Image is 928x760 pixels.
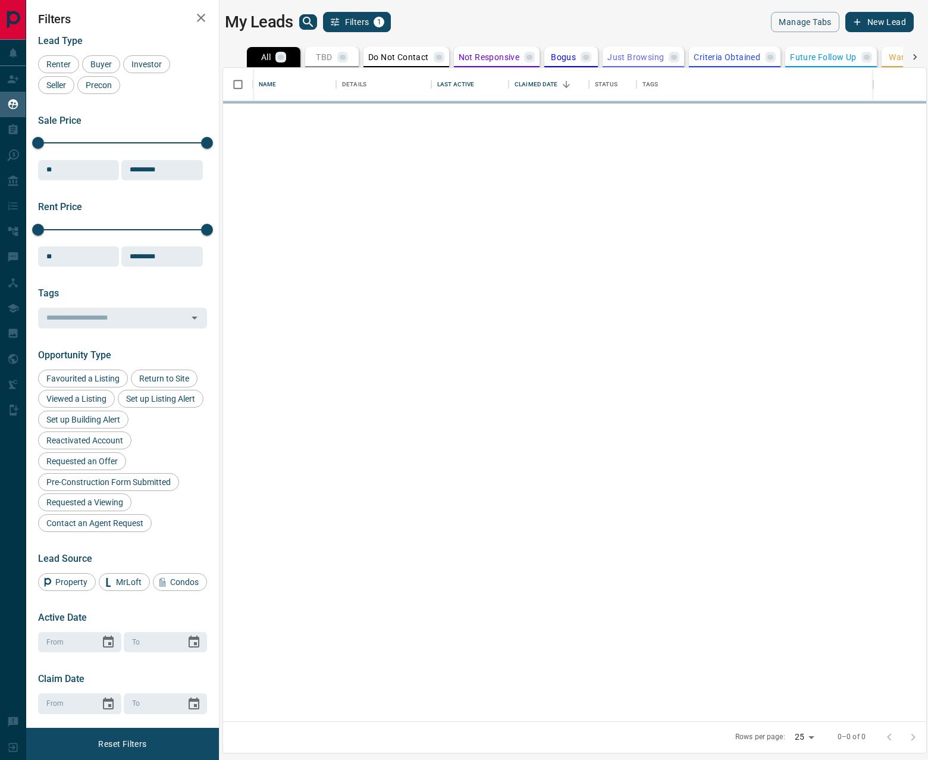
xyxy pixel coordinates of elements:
div: MrLoft [99,573,150,591]
div: Favourited a Listing [38,370,128,387]
div: 25 [790,728,819,746]
div: Set up Building Alert [38,411,128,429]
span: Requested an Offer [42,456,122,466]
div: Tags [637,68,873,101]
div: Precon [77,76,120,94]
h1: My Leads [225,12,293,32]
span: Reactivated Account [42,436,127,445]
p: All [261,53,271,61]
p: 0–0 of 0 [838,732,866,742]
span: Property [51,577,92,587]
button: Choose date [96,692,120,716]
span: Requested a Viewing [42,498,127,507]
div: Renter [38,55,79,73]
p: Criteria Obtained [694,53,760,61]
p: Rows per page: [735,732,785,742]
span: 1 [375,18,383,26]
p: TBD [316,53,332,61]
p: Just Browsing [607,53,664,61]
p: Not Responsive [459,53,520,61]
div: Investor [123,55,170,73]
span: Precon [81,80,116,90]
div: Set up Listing Alert [118,390,203,408]
button: search button [299,14,317,30]
div: Status [589,68,637,101]
div: Property [38,573,96,591]
span: Viewed a Listing [42,394,111,404]
button: Choose date [182,692,206,716]
span: Buyer [86,60,116,69]
div: Tags [642,68,659,101]
button: Reset Filters [90,734,154,754]
p: Do Not Contact [368,53,429,61]
span: Tags [38,287,59,299]
button: New Lead [845,12,914,32]
div: Viewed a Listing [38,390,115,408]
span: Investor [127,60,166,69]
div: Reactivated Account [38,431,131,449]
button: Sort [558,76,575,93]
span: Active Date [38,612,87,623]
div: Details [342,68,366,101]
span: Return to Site [135,374,193,383]
div: Requested an Offer [38,452,126,470]
button: Choose date [182,630,206,654]
div: Last Active [437,68,474,101]
div: Return to Site [131,370,197,387]
span: Rent Price [38,201,82,212]
div: Name [253,68,336,101]
div: Name [259,68,277,101]
span: Seller [42,80,70,90]
button: Manage Tabs [771,12,839,32]
div: Claimed Date [515,68,558,101]
span: Favourited a Listing [42,374,124,383]
span: Claim Date [38,673,84,684]
span: Sale Price [38,115,81,126]
div: Details [336,68,431,101]
button: Filters1 [323,12,391,32]
span: Set up Listing Alert [122,394,199,404]
button: Open [186,309,203,326]
div: Claimed Date [509,68,589,101]
span: Set up Building Alert [42,415,124,424]
span: Condos [166,577,203,587]
p: Future Follow Up [790,53,856,61]
div: Seller [38,76,74,94]
div: Condos [153,573,207,591]
span: Lead Type [38,35,83,46]
div: Pre-Construction Form Submitted [38,473,179,491]
span: Opportunity Type [38,349,111,361]
p: Warm [889,53,912,61]
div: Buyer [82,55,120,73]
span: Lead Source [38,553,92,564]
p: Bogus [551,53,576,61]
h2: Filters [38,12,207,26]
div: Last Active [431,68,509,101]
button: Choose date [96,630,120,654]
div: Status [595,68,617,101]
span: Contact an Agent Request [42,518,148,528]
div: Contact an Agent Request [38,514,152,532]
span: Renter [42,60,75,69]
div: Requested a Viewing [38,493,131,511]
span: Pre-Construction Form Submitted [42,477,175,487]
span: MrLoft [112,577,146,587]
